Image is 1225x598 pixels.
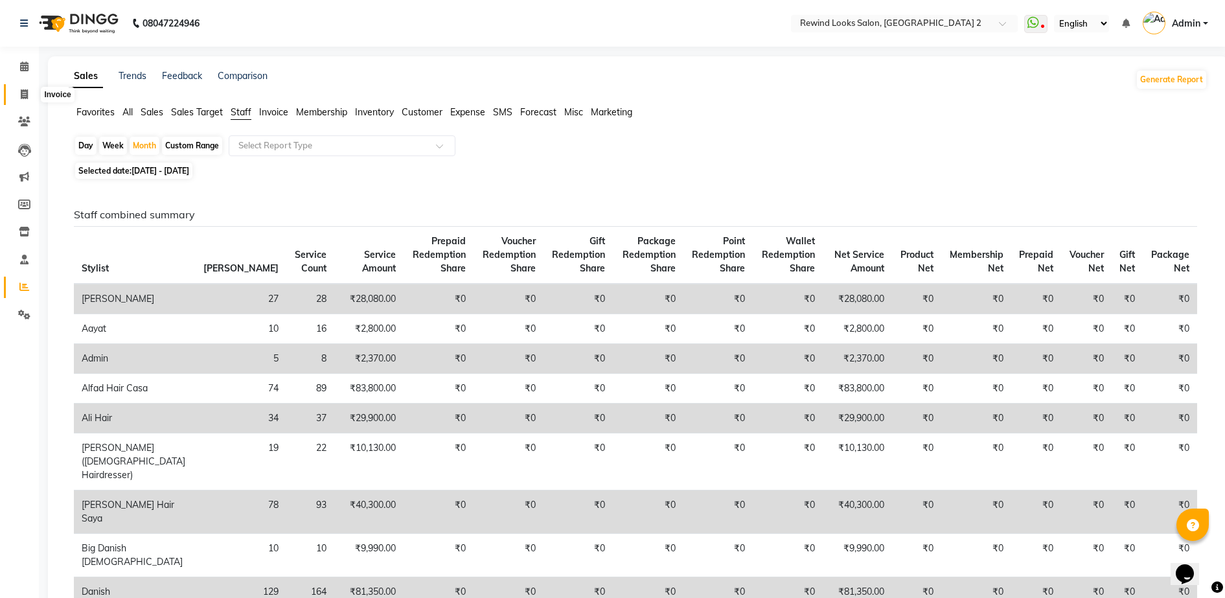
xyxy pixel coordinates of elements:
span: Selected date: [75,163,192,179]
td: ₹0 [753,284,823,314]
img: Admin [1143,12,1165,34]
td: ₹0 [892,433,941,490]
td: ₹0 [1143,284,1197,314]
td: ₹0 [1143,344,1197,374]
td: ₹0 [544,314,613,344]
td: ₹0 [404,314,474,344]
td: Big Danish [DEMOGRAPHIC_DATA] [74,534,196,577]
td: ₹0 [1112,284,1143,314]
td: ₹0 [1061,284,1112,314]
span: Wallet Redemption Share [762,235,815,274]
td: ₹0 [683,374,753,404]
td: ₹0 [683,490,753,534]
td: ₹0 [1143,433,1197,490]
td: ₹0 [404,374,474,404]
span: Admin [1172,17,1200,30]
a: Sales [69,65,103,88]
a: Comparison [218,70,268,82]
td: ₹28,080.00 [823,284,892,314]
td: ₹0 [1011,374,1062,404]
td: ₹0 [892,534,941,577]
span: All [122,106,133,118]
span: Forecast [520,106,556,118]
td: ₹40,300.00 [823,490,892,534]
span: Misc [564,106,583,118]
td: ₹0 [753,404,823,433]
td: ₹2,800.00 [823,314,892,344]
b: 08047224946 [143,5,200,41]
span: SMS [493,106,512,118]
td: ₹9,990.00 [334,534,403,577]
td: ₹0 [1143,490,1197,534]
td: [PERSON_NAME] Hair Saya [74,490,196,534]
td: ₹0 [892,284,941,314]
td: 78 [196,490,286,534]
span: Sales [141,106,163,118]
td: ₹0 [1112,374,1143,404]
td: ₹0 [474,534,544,577]
td: ₹0 [1112,490,1143,534]
td: [PERSON_NAME] ([DEMOGRAPHIC_DATA] Hairdresser) [74,433,196,490]
td: ₹0 [613,433,683,490]
td: ₹0 [613,314,683,344]
td: ₹0 [613,344,683,374]
td: ₹0 [474,433,544,490]
td: ₹0 [1112,534,1143,577]
div: Month [130,137,159,155]
td: 19 [196,433,286,490]
span: [PERSON_NAME] [203,262,279,274]
span: Stylist [82,262,109,274]
td: ₹0 [474,490,544,534]
td: 93 [286,490,334,534]
td: ₹9,990.00 [823,534,892,577]
td: ₹0 [1011,490,1062,534]
td: ₹0 [474,314,544,344]
td: 5 [196,344,286,374]
td: 10 [196,314,286,344]
td: ₹0 [1011,284,1062,314]
div: Day [75,137,97,155]
span: Service Amount [362,249,396,274]
td: ₹0 [404,344,474,374]
td: ₹2,370.00 [334,344,403,374]
span: Invoice [259,106,288,118]
td: ₹0 [544,404,613,433]
td: ₹0 [1011,344,1062,374]
td: ₹0 [1061,534,1112,577]
span: Customer [402,106,442,118]
span: Favorites [76,106,115,118]
td: ₹83,800.00 [334,374,403,404]
span: Voucher Net [1070,249,1104,274]
td: ₹83,800.00 [823,374,892,404]
td: ₹0 [683,404,753,433]
td: ₹0 [941,490,1011,534]
td: ₹0 [1011,534,1062,577]
td: ₹0 [1061,490,1112,534]
td: ₹0 [544,433,613,490]
td: ₹0 [892,374,941,404]
td: ₹0 [753,344,823,374]
div: Invoice [41,87,74,102]
td: ₹0 [941,404,1011,433]
td: ₹0 [753,314,823,344]
td: ₹0 [941,344,1011,374]
td: ₹0 [404,490,474,534]
td: ₹28,080.00 [334,284,403,314]
span: Service Count [295,249,326,274]
td: ₹0 [1061,404,1112,433]
td: [PERSON_NAME] [74,284,196,314]
td: ₹0 [404,534,474,577]
td: ₹0 [753,534,823,577]
td: 74 [196,374,286,404]
td: ₹2,370.00 [823,344,892,374]
td: Aayat [74,314,196,344]
td: ₹0 [683,344,753,374]
td: ₹0 [753,433,823,490]
span: Gift Net [1119,249,1135,274]
td: ₹0 [404,404,474,433]
a: Trends [119,70,146,82]
span: Inventory [355,106,394,118]
td: 27 [196,284,286,314]
td: ₹0 [753,374,823,404]
td: ₹0 [544,490,613,534]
